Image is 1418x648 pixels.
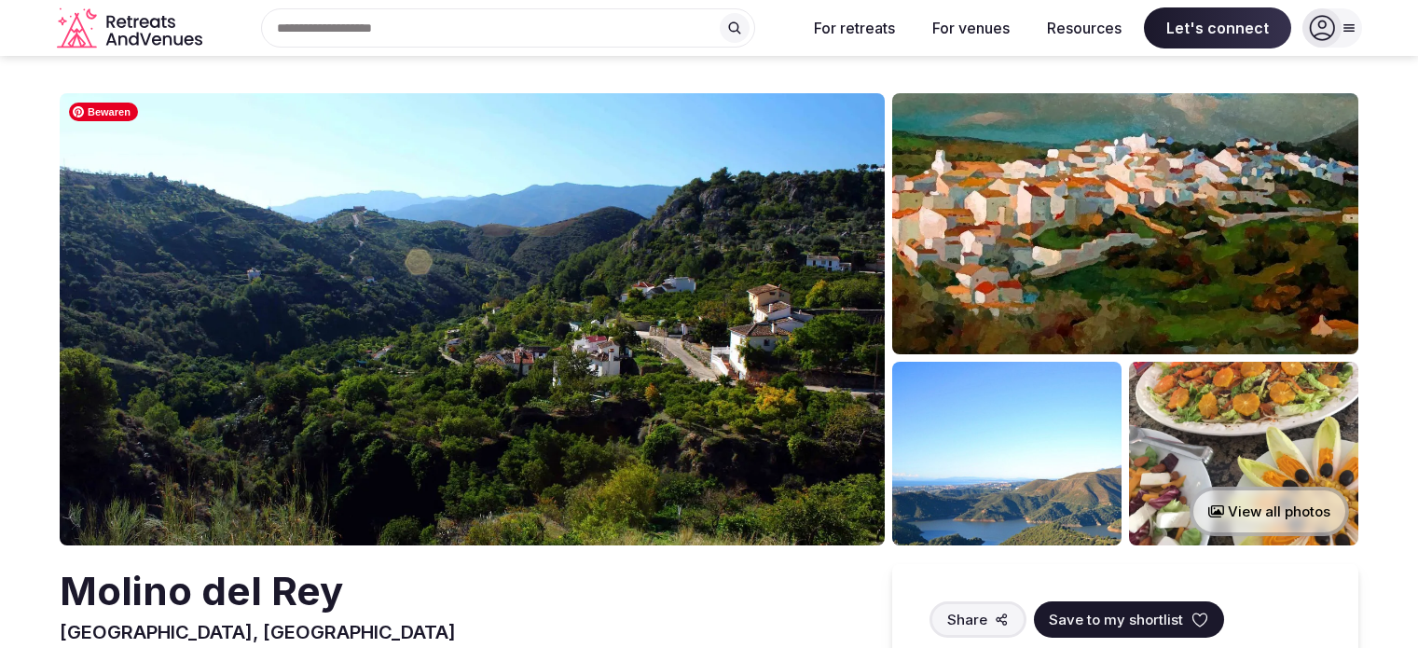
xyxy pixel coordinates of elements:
button: For retreats [799,7,910,48]
h2: Molino del Rey [60,564,456,619]
img: Venue gallery photo [892,93,1358,354]
button: View all photos [1190,487,1349,536]
svg: Retreats and Venues company logo [57,7,206,49]
span: Bewaren [69,103,138,121]
span: Share [947,610,987,629]
img: Venue gallery photo [892,362,1122,545]
button: Share [929,601,1026,638]
img: Venue gallery photo [1129,362,1358,545]
span: [GEOGRAPHIC_DATA], [GEOGRAPHIC_DATA] [60,621,456,643]
button: For venues [917,7,1025,48]
button: Save to my shortlist [1034,601,1224,638]
a: Visit the homepage [57,7,206,49]
img: Venue cover photo [60,93,885,545]
span: Save to my shortlist [1049,610,1183,629]
button: Resources [1032,7,1136,48]
span: Let's connect [1144,7,1291,48]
